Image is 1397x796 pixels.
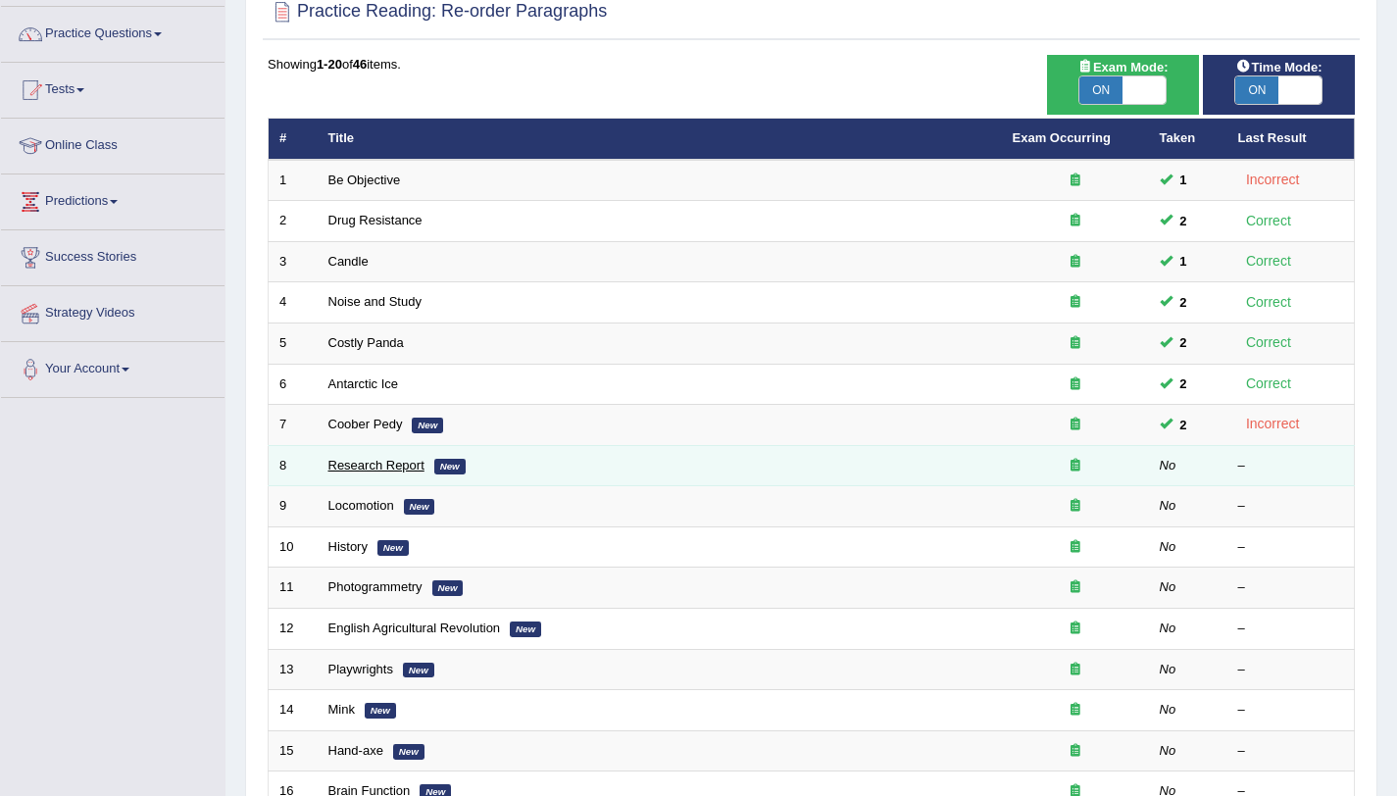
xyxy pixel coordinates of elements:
div: – [1238,701,1344,720]
div: – [1238,620,1344,638]
a: Strategy Videos [1,286,225,335]
em: No [1160,458,1176,473]
div: Exam occurring question [1013,578,1138,597]
a: Playwrights [328,662,393,676]
a: Candle [328,254,369,269]
span: You can still take this question [1172,292,1195,313]
em: New [510,622,541,637]
td: 6 [269,364,318,405]
a: Be Objective [328,173,401,187]
em: No [1160,662,1176,676]
div: Exam occurring question [1013,293,1138,312]
div: – [1238,661,1344,679]
em: No [1160,498,1176,513]
div: Correct [1238,210,1300,232]
a: Hand-axe [328,743,383,758]
em: New [393,744,424,760]
td: 11 [269,568,318,609]
a: Costly Panda [328,335,404,350]
div: Exam occurring question [1013,538,1138,557]
b: 1-20 [317,57,342,72]
div: Exam occurring question [1013,701,1138,720]
a: Drug Resistance [328,213,423,227]
em: New [432,580,464,596]
td: 1 [269,160,318,201]
a: Antarctic Ice [328,376,399,391]
td: 9 [269,486,318,527]
a: Online Class [1,119,225,168]
span: Exam Mode: [1070,57,1175,77]
div: Exam occurring question [1013,661,1138,679]
em: No [1160,743,1176,758]
td: 8 [269,445,318,486]
span: ON [1235,76,1278,104]
span: You can still take this question [1172,415,1195,435]
div: Exam occurring question [1013,620,1138,638]
a: Success Stories [1,230,225,279]
em: No [1160,579,1176,594]
td: 7 [269,405,318,446]
td: 5 [269,323,318,365]
div: Incorrect [1238,169,1308,191]
a: Noise and Study [328,294,422,309]
a: Exam Occurring [1013,130,1111,145]
a: Practice Questions [1,7,225,56]
div: Correct [1238,291,1300,314]
span: You can still take this question [1172,170,1195,190]
div: – [1238,497,1344,516]
div: Exam occurring question [1013,334,1138,353]
div: Exam occurring question [1013,416,1138,434]
td: 3 [269,241,318,282]
a: Research Report [328,458,424,473]
span: You can still take this question [1172,211,1195,231]
span: Time Mode: [1227,57,1329,77]
em: New [434,459,466,474]
a: Photogrammetry [328,579,423,594]
td: 4 [269,282,318,323]
div: Showing of items. [268,55,1355,74]
span: You can still take this question [1172,251,1195,272]
td: 15 [269,730,318,771]
td: 2 [269,201,318,242]
div: – [1238,538,1344,557]
em: New [377,540,409,556]
th: Last Result [1227,119,1355,160]
a: Coober Pedy [328,417,403,431]
em: New [403,663,434,678]
div: Correct [1238,373,1300,395]
em: New [365,703,396,719]
a: Locomotion [328,498,394,513]
span: ON [1079,76,1123,104]
b: 46 [353,57,367,72]
em: No [1160,539,1176,554]
a: Your Account [1,342,225,391]
em: No [1160,621,1176,635]
td: 12 [269,608,318,649]
th: Taken [1149,119,1227,160]
em: New [412,418,443,433]
th: # [269,119,318,160]
div: Exam occurring question [1013,253,1138,272]
div: Exam occurring question [1013,212,1138,230]
a: Tests [1,63,225,112]
div: Exam occurring question [1013,457,1138,475]
td: 14 [269,690,318,731]
div: Exam occurring question [1013,375,1138,394]
span: You can still take this question [1172,332,1195,353]
em: No [1160,702,1176,717]
div: – [1238,742,1344,761]
span: You can still take this question [1172,373,1195,394]
a: Predictions [1,174,225,224]
div: Correct [1238,331,1300,354]
div: – [1238,578,1344,597]
div: Show exams occurring in exams [1047,55,1199,115]
a: English Agricultural Revolution [328,621,501,635]
th: Title [318,119,1002,160]
td: 13 [269,649,318,690]
div: Exam occurring question [1013,172,1138,190]
em: New [404,499,435,515]
div: Exam occurring question [1013,497,1138,516]
div: – [1238,457,1344,475]
td: 10 [269,526,318,568]
a: Mink [328,702,355,717]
